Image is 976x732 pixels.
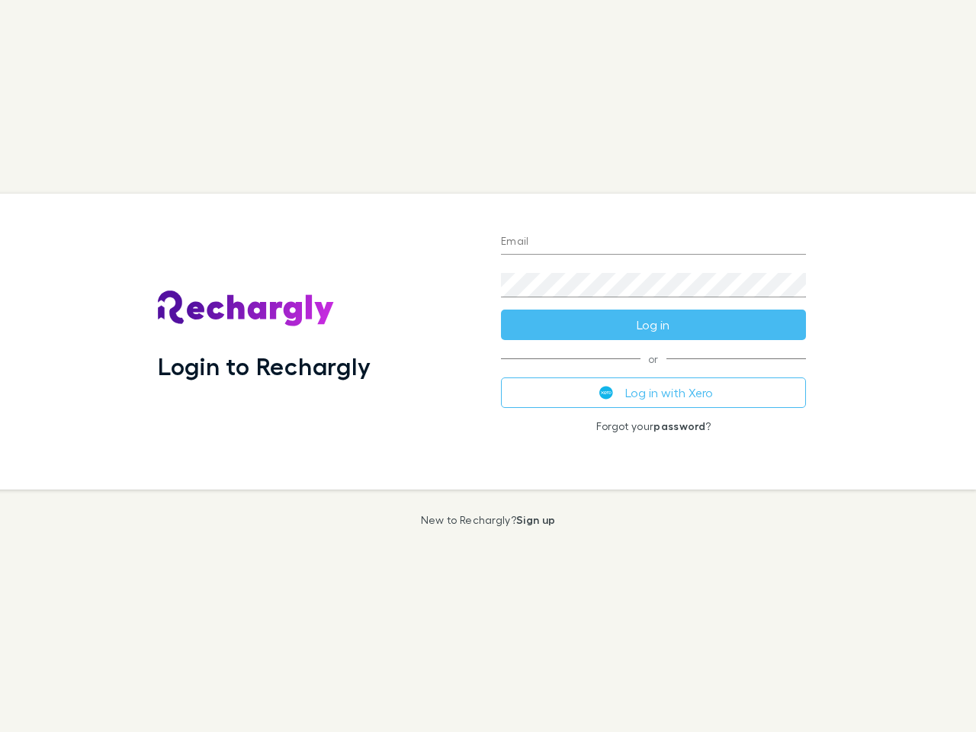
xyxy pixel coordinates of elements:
span: or [501,358,806,359]
a: Sign up [516,513,555,526]
p: Forgot your ? [501,420,806,432]
p: New to Rechargly? [421,514,556,526]
img: Xero's logo [599,386,613,400]
a: password [653,419,705,432]
button: Log in with Xero [501,377,806,408]
h1: Login to Rechargly [158,352,371,380]
img: Rechargly's Logo [158,291,335,327]
button: Log in [501,310,806,340]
